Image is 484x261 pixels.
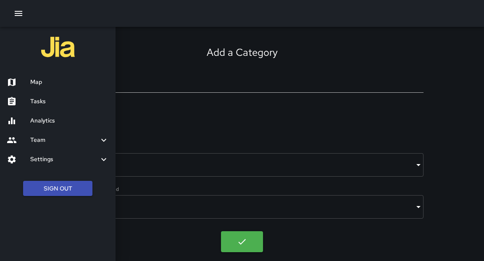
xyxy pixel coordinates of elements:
h6: Settings [30,155,99,164]
h6: Analytics [30,116,109,125]
h6: Tasks [30,97,109,106]
img: jia-logo [41,30,75,64]
h6: Map [30,78,109,87]
h6: Team [30,136,99,145]
button: Sign Out [23,181,92,196]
